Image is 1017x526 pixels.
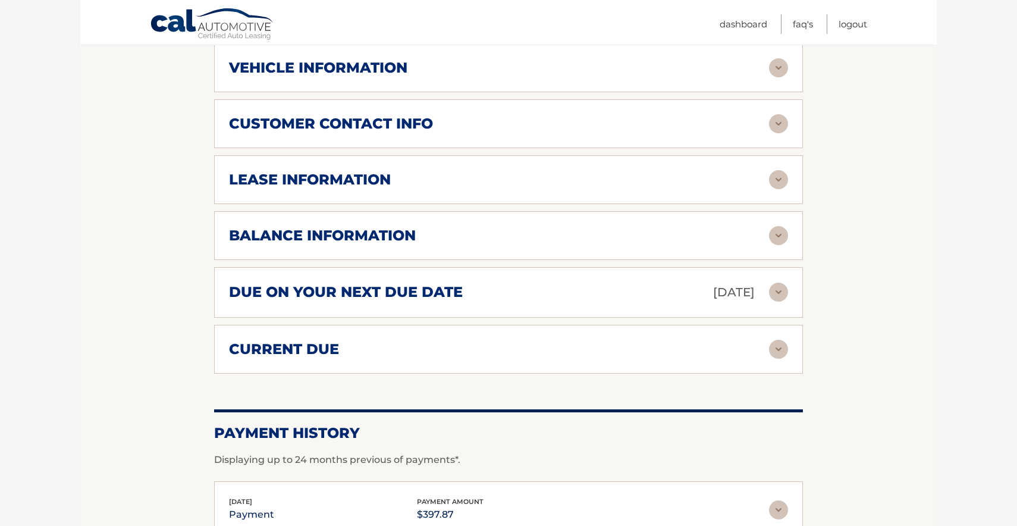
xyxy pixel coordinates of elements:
p: $397.87 [417,506,484,523]
img: accordion-rest.svg [769,58,788,77]
img: accordion-rest.svg [769,170,788,189]
h2: customer contact info [229,115,433,133]
h2: vehicle information [229,59,407,77]
img: accordion-rest.svg [769,340,788,359]
a: Dashboard [720,14,767,34]
img: accordion-rest.svg [769,114,788,133]
a: Cal Automotive [150,8,275,42]
a: Logout [839,14,867,34]
h2: Payment History [214,424,803,442]
p: payment [229,506,274,523]
p: Displaying up to 24 months previous of payments*. [214,453,803,467]
img: accordion-rest.svg [769,500,788,519]
h2: current due [229,340,339,358]
span: payment amount [417,497,484,506]
h2: balance information [229,227,416,245]
h2: lease information [229,171,391,189]
span: [DATE] [229,497,252,506]
img: accordion-rest.svg [769,226,788,245]
h2: due on your next due date [229,283,463,301]
p: [DATE] [713,282,755,303]
img: accordion-rest.svg [769,283,788,302]
a: FAQ's [793,14,813,34]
